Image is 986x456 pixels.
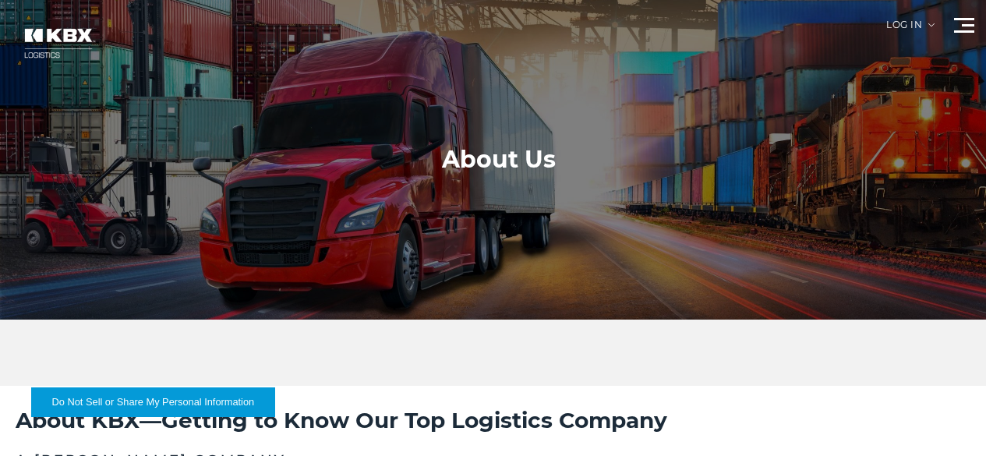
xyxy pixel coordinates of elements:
img: arrow [928,23,935,27]
h2: About KBX—Getting to Know Our Top Logistics Company [16,405,970,435]
img: kbx logo [12,16,105,71]
button: Do Not Sell or Share My Personal Information [31,387,275,417]
div: Log in [886,20,935,41]
h1: About Us [442,144,556,175]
